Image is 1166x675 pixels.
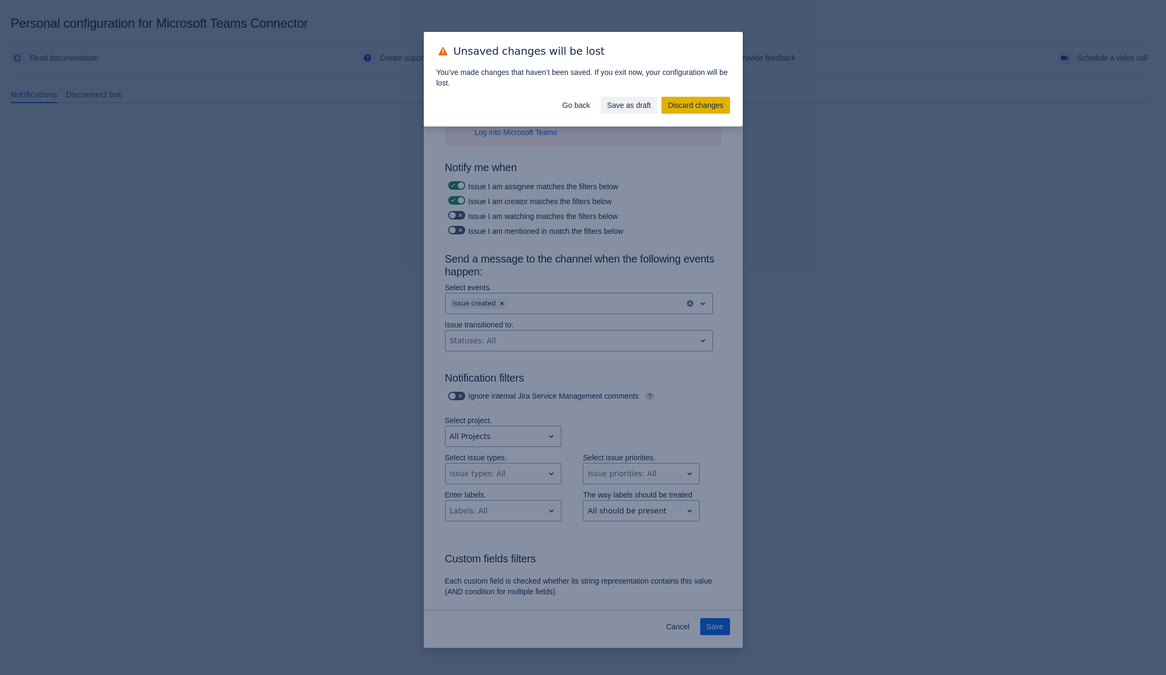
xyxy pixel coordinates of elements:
button: Go back [556,97,597,114]
span: Discard changes [668,97,723,114]
span: Go back [563,97,590,114]
div: You’ve made changes that haven’t been saved. If you exit now, your configuration will be lost. [424,66,743,89]
span: Unsaved changes will be lost [454,45,605,58]
button: Save as draft [601,97,658,114]
span: Save as draft [607,97,651,114]
span: warning [437,45,449,57]
button: Discard changes [661,97,729,114]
